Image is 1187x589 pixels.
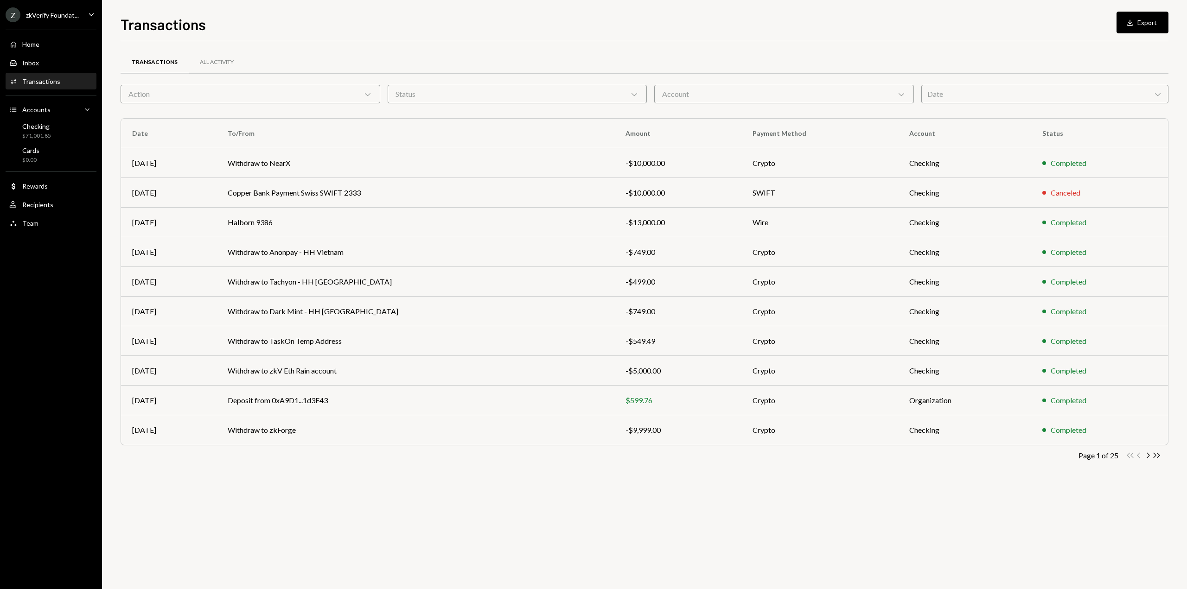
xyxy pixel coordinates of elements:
[121,85,380,103] div: Action
[898,208,1031,237] td: Checking
[121,51,189,74] a: Transactions
[22,132,51,140] div: $71,001.85
[625,424,730,436] div: -$9,999.00
[22,40,39,48] div: Home
[921,85,1169,103] div: Date
[200,58,234,66] div: All Activity
[132,365,205,376] div: [DATE]
[217,326,614,356] td: Withdraw to TaskOn Temp Address
[388,85,647,103] div: Status
[6,196,96,213] a: Recipients
[898,356,1031,386] td: Checking
[217,178,614,208] td: Copper Bank Payment Swiss SWIFT 2333
[625,276,730,287] div: -$499.00
[6,144,96,166] a: Cards$0.00
[741,297,898,326] td: Crypto
[217,119,614,148] th: To/From
[741,237,898,267] td: Crypto
[217,386,614,415] td: Deposit from 0xA9D1...1d3E43
[132,424,205,436] div: [DATE]
[1051,187,1080,198] div: Canceled
[22,201,53,209] div: Recipients
[22,122,51,130] div: Checking
[741,119,898,148] th: Payment Method
[217,267,614,297] td: Withdraw to Tachyon - HH [GEOGRAPHIC_DATA]
[1051,276,1086,287] div: Completed
[22,77,60,85] div: Transactions
[1117,12,1168,33] button: Export
[898,119,1031,148] th: Account
[132,395,205,406] div: [DATE]
[625,336,730,347] div: -$549.49
[898,148,1031,178] td: Checking
[741,148,898,178] td: Crypto
[121,119,217,148] th: Date
[6,177,96,194] a: Rewards
[1051,424,1086,436] div: Completed
[741,386,898,415] td: Crypto
[6,120,96,142] a: Checking$71,001.85
[898,237,1031,267] td: Checking
[625,247,730,258] div: -$749.00
[6,215,96,231] a: Team
[22,106,51,114] div: Accounts
[741,356,898,386] td: Crypto
[217,415,614,445] td: Withdraw to zkForge
[217,208,614,237] td: Halborn 9386
[26,11,79,19] div: zkVerify Foundat...
[741,178,898,208] td: SWIFT
[6,101,96,118] a: Accounts
[132,217,205,228] div: [DATE]
[625,217,730,228] div: -$13,000.00
[132,158,205,169] div: [DATE]
[898,386,1031,415] td: Organization
[189,51,245,74] a: All Activity
[625,306,730,317] div: -$749.00
[6,7,20,22] div: Z
[1051,395,1086,406] div: Completed
[1051,217,1086,228] div: Completed
[1051,336,1086,347] div: Completed
[741,326,898,356] td: Crypto
[1051,306,1086,317] div: Completed
[654,85,914,103] div: Account
[625,365,730,376] div: -$5,000.00
[132,58,178,66] div: Transactions
[1079,451,1118,460] div: Page 1 of 25
[614,119,741,148] th: Amount
[132,187,205,198] div: [DATE]
[22,59,39,67] div: Inbox
[1031,119,1168,148] th: Status
[1051,247,1086,258] div: Completed
[6,54,96,71] a: Inbox
[217,237,614,267] td: Withdraw to Anonpay - HH Vietnam
[898,267,1031,297] td: Checking
[6,73,96,89] a: Transactions
[22,156,39,164] div: $0.00
[217,148,614,178] td: Withdraw to NearX
[1051,365,1086,376] div: Completed
[132,276,205,287] div: [DATE]
[898,326,1031,356] td: Checking
[625,158,730,169] div: -$10,000.00
[132,247,205,258] div: [DATE]
[741,415,898,445] td: Crypto
[1051,158,1086,169] div: Completed
[217,297,614,326] td: Withdraw to Dark Mint - HH [GEOGRAPHIC_DATA]
[22,182,48,190] div: Rewards
[121,15,206,33] h1: Transactions
[132,336,205,347] div: [DATE]
[625,187,730,198] div: -$10,000.00
[741,208,898,237] td: Wire
[898,178,1031,208] td: Checking
[898,415,1031,445] td: Checking
[6,36,96,52] a: Home
[22,146,39,154] div: Cards
[217,356,614,386] td: Withdraw to zkV Eth Rain account
[741,267,898,297] td: Crypto
[625,395,730,406] div: $599.76
[22,219,38,227] div: Team
[132,306,205,317] div: [DATE]
[898,297,1031,326] td: Checking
